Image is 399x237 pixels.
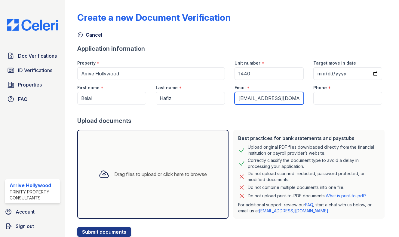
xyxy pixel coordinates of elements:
[114,171,207,178] div: Drag files to upload or click here to browse
[235,85,246,91] label: Email
[248,144,380,156] div: Upload original PDF files downloaded directly from the financial institution or payroll provider’...
[77,12,231,23] div: Create a new Document Verification
[10,182,58,189] div: Arrive Hollywood
[2,206,63,218] a: Account
[5,93,60,105] a: FAQ
[305,202,313,207] a: FAQ
[77,227,131,237] button: Submit documents
[238,202,380,214] p: For additional support, review our , start a chat with us below, or email us at
[248,184,344,191] div: Do not combine multiple documents into one file.
[77,60,96,66] label: Property
[18,52,57,59] span: Doc Verifications
[10,189,58,201] div: Trinity Property Consultants
[259,208,328,213] a: [EMAIL_ADDRESS][DOMAIN_NAME]
[2,19,63,31] img: CE_Logo_Blue-a8612792a0a2168367f1c8372b55b34899dd931a85d93a1a3d3e32e68fde9ad4.png
[5,79,60,91] a: Properties
[5,64,60,76] a: ID Verifications
[248,193,367,199] p: Do not upload print-to-PDF documents.
[2,220,63,232] a: Sign out
[16,223,34,230] span: Sign out
[18,67,52,74] span: ID Verifications
[235,60,260,66] label: Unit number
[5,50,60,62] a: Doc Verifications
[77,31,102,38] a: Cancel
[248,171,380,183] div: Do not upload scanned, redacted, password protected, or modified documents.
[77,44,387,53] div: Application information
[77,117,387,125] div: Upload documents
[248,157,380,169] div: Correctly classify the document type to avoid a delay in processing your application.
[326,193,367,198] a: What is print-to-pdf?
[77,85,100,91] label: First name
[18,81,42,88] span: Properties
[238,135,380,142] div: Best practices for bank statements and paystubs
[18,96,28,103] span: FAQ
[16,208,35,215] span: Account
[313,60,356,66] label: Target move in date
[313,85,327,91] label: Phone
[156,85,178,91] label: Last name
